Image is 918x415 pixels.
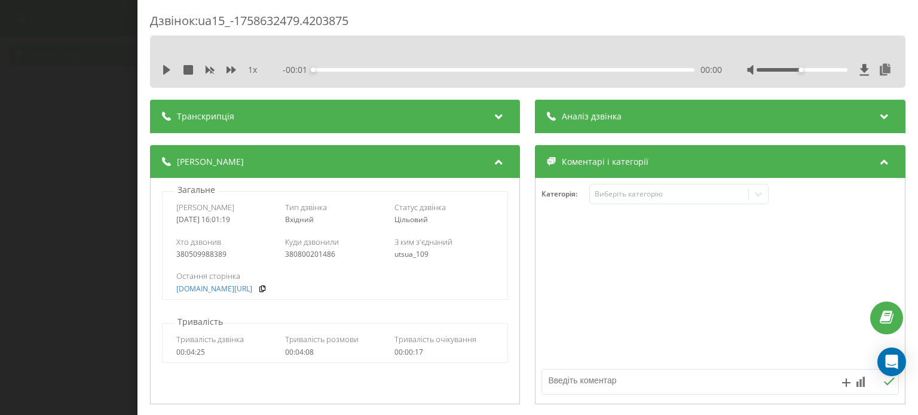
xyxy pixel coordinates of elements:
[394,214,428,225] span: Цільовий
[394,236,452,247] span: З ким з'єднаний
[176,216,276,224] div: [DATE] 16:01:19
[176,250,276,259] div: 380509988389
[175,184,218,196] p: Загальне
[176,285,252,293] a: [DOMAIN_NAME][URL]
[286,334,359,345] span: Тривалість розмови
[286,236,339,247] span: Куди дзвонили
[283,64,314,76] span: - 00:01
[176,348,276,356] div: 00:04:25
[562,156,649,168] span: Коментарі і категорії
[394,348,494,356] div: 00:00:17
[150,13,905,36] div: Дзвінок : ua15_-1758632479.4203875
[177,156,244,168] span: [PERSON_NAME]
[799,67,804,72] div: Accessibility label
[286,214,314,225] span: Вхідний
[176,236,221,247] span: Хто дзвонив
[595,189,744,199] div: Виберіть категорію
[394,202,446,213] span: Статус дзвінка
[176,202,234,213] span: [PERSON_NAME]
[286,348,385,356] div: 00:04:08
[286,250,385,259] div: 380800201486
[176,334,244,345] span: Тривалість дзвінка
[542,190,590,198] h4: Категорія :
[394,250,494,259] div: utsua_109
[394,334,476,345] span: Тривалість очікування
[175,316,226,328] p: Тривалість
[700,64,722,76] span: 00:00
[176,270,240,281] span: Остання сторінка
[177,110,234,122] span: Транскрипція
[248,64,257,76] span: 1 x
[286,202,328,213] span: Тип дзвінка
[877,348,906,376] div: Open Intercom Messenger
[311,67,316,72] div: Accessibility label
[562,110,622,122] span: Аналіз дзвінка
